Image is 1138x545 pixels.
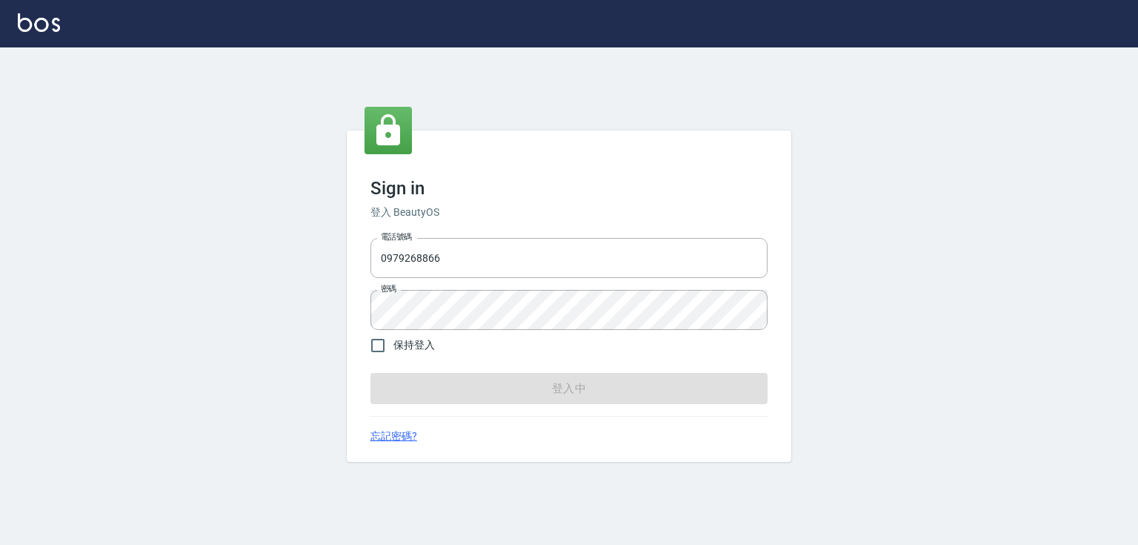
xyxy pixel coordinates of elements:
[370,429,417,444] a: 忘記密碼?
[18,13,60,32] img: Logo
[381,283,396,294] label: 密碼
[370,205,768,220] h6: 登入 BeautyOS
[370,178,768,199] h3: Sign in
[393,337,435,353] span: 保持登入
[381,231,412,242] label: 電話號碼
